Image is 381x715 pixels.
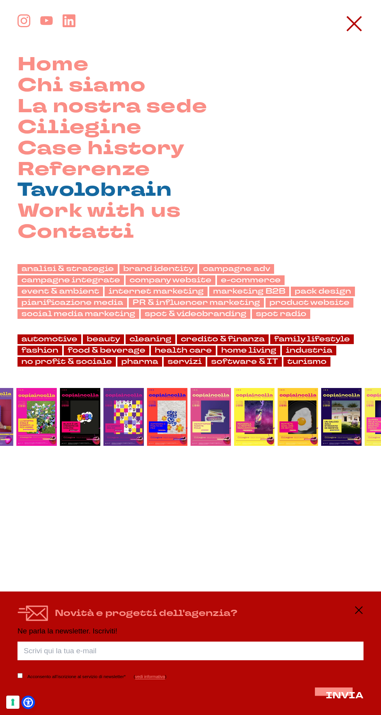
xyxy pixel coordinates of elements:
a: pack design [291,287,355,296]
a: Chi siamo [17,75,146,96]
img: copertina numero 35 [16,388,57,446]
a: event & ambient [17,287,103,296]
a: Contatti [17,222,134,243]
a: spot & videobranding [141,309,250,319]
a: Ciliegine [17,117,142,138]
a: software & IT [207,357,282,367]
span: ( ) [134,674,166,679]
img: copertina numero 31 [190,388,231,446]
a: marketing B2B [209,287,289,296]
img: copertina numero 29 [278,388,318,446]
a: automotive [17,334,81,344]
a: health care [151,346,216,355]
a: family lifestyle [270,334,354,344]
a: industria [282,346,336,355]
a: campagne adv [199,264,274,274]
a: e-commerce [217,275,285,285]
a: campagne integrate [17,275,124,285]
img: copertina numero 32 [147,388,187,446]
a: PR & influencer marketing [129,298,264,308]
a: Referenze [17,159,150,180]
img: copertina numero 33 [103,388,144,446]
a: credito & finanza [177,334,269,344]
button: Le tue preferenze relative al consenso per le tecnologie di tracciamento [6,696,19,709]
a: home living [217,346,280,355]
button: INVIA [326,691,364,701]
a: La nostra sede [17,96,207,117]
a: spot radio [252,309,310,319]
p: Ne parla la newsletter. Iscriviti! [17,627,364,635]
label: Acconsento all’iscrizione al servizio di newsletter* [27,673,126,681]
span: INVIA [326,689,364,701]
a: Tavolobrain [17,180,172,201]
a: Work with us [17,201,181,222]
img: copertina numero 20 [234,388,274,446]
input: Scrivi qui la tua e-mail [17,642,364,660]
a: product website [266,298,353,308]
a: turismo [283,357,330,367]
a: vedi informativa [135,674,165,679]
img: copertina numero 34 [60,388,100,446]
a: no profit & sociale [17,357,116,367]
a: company website [126,275,215,285]
img: copertina numero 28 [321,388,362,446]
a: Home [17,54,89,75]
a: servizi [164,357,206,367]
a: beauty [83,334,124,344]
a: Open Accessibility Menu [23,698,33,707]
a: food & beverage [64,346,149,355]
a: brand identity [119,264,197,274]
a: fashion [17,346,62,355]
a: cleaning [126,334,175,344]
a: pharma [117,357,162,367]
a: Case history [17,138,185,159]
a: social media marketing [17,309,139,319]
a: pianificazione media [17,298,127,308]
h4: Novità e progetti dell'agenzia? [55,607,238,619]
a: internet marketing [105,287,208,296]
a: analisi & strategie [17,264,118,274]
